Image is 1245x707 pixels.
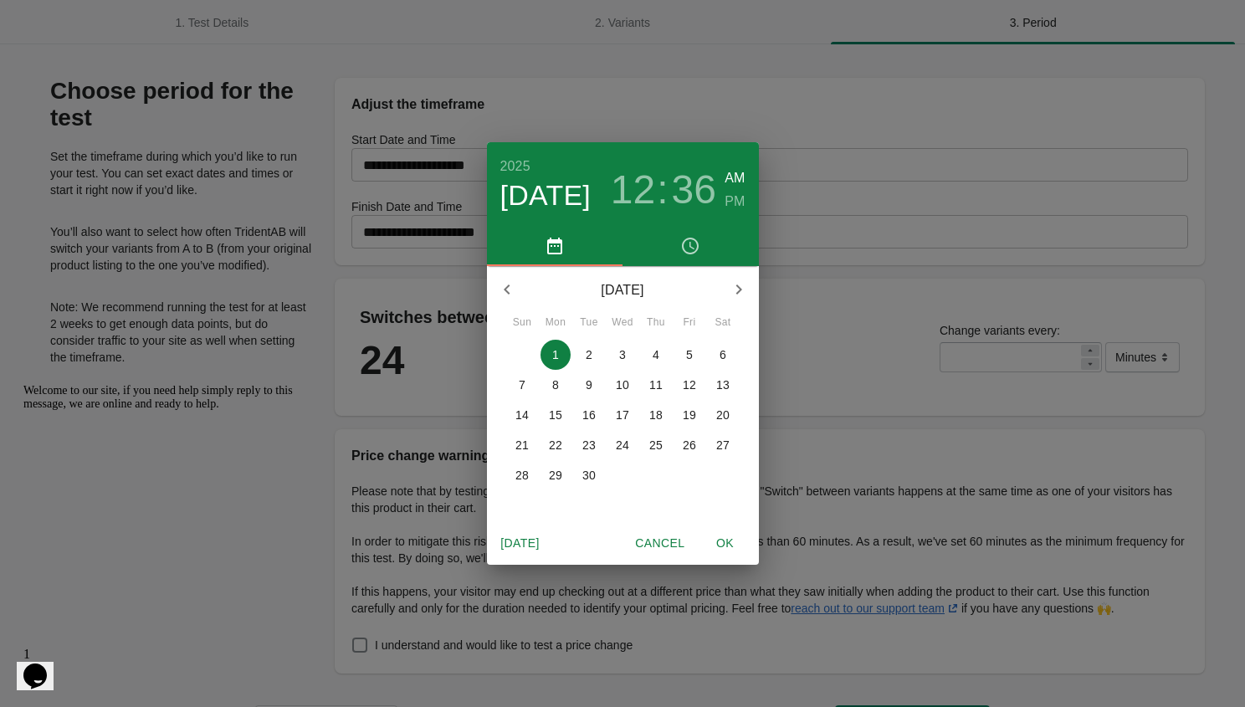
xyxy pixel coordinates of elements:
p: 2 [586,346,592,363]
button: 4 [641,340,671,370]
button: Cancel [628,528,691,559]
button: 8 [541,370,571,400]
p: 4 [653,346,659,363]
p: 19 [683,407,696,423]
p: 22 [549,437,562,453]
button: 13 [708,370,738,400]
button: 5 [674,340,704,370]
button: 36 [672,167,716,213]
span: Mon [541,315,571,331]
p: 1 [552,346,559,363]
button: AM [725,167,745,190]
span: Wed [607,315,638,331]
iframe: chat widget [17,640,70,690]
button: 9 [574,370,604,400]
p: 16 [582,407,596,423]
p: 28 [515,467,529,484]
button: 18 [641,400,671,430]
p: 20 [716,407,730,423]
button: 19 [674,400,704,430]
button: 17 [607,400,638,430]
button: 11 [641,370,671,400]
span: Cancel [635,533,684,554]
p: 27 [716,437,730,453]
button: 24 [607,430,638,460]
button: 15 [541,400,571,430]
button: PM [725,190,745,213]
button: 27 [708,430,738,460]
span: Tue [574,315,604,331]
button: 6 [708,340,738,370]
button: 2025 [500,155,530,178]
p: 15 [549,407,562,423]
span: Fri [674,315,704,331]
button: OK [699,528,752,559]
button: 21 [507,430,537,460]
button: 2 [574,340,604,370]
button: 10 [607,370,638,400]
span: Welcome to our site, if you need help simply reply to this message, we are online and ready to help. [7,7,276,33]
button: 1 [541,340,571,370]
span: Sun [507,315,537,331]
p: 14 [515,407,529,423]
button: 7 [507,370,537,400]
p: 10 [616,377,629,393]
iframe: chat widget [17,377,318,632]
button: 30 [574,460,604,490]
h3: : [657,167,668,213]
span: Thu [641,315,671,331]
p: 3 [619,346,626,363]
p: 18 [649,407,663,423]
button: 14 [507,400,537,430]
p: 21 [515,437,529,453]
button: 20 [708,400,738,430]
button: 12 [674,370,704,400]
span: Sat [708,315,738,331]
p: 11 [649,377,663,393]
button: [DATE] [500,178,592,213]
button: 22 [541,430,571,460]
p: 12 [683,377,696,393]
button: 3 [607,340,638,370]
div: Welcome to our site, if you need help simply reply to this message, we are online and ready to help. [7,7,308,33]
p: 6 [720,346,726,363]
button: [DATE] [494,528,547,559]
span: OK [705,533,745,554]
p: 26 [683,437,696,453]
p: 13 [716,377,730,393]
p: 8 [552,377,559,393]
p: 23 [582,437,596,453]
button: 25 [641,430,671,460]
p: 24 [616,437,629,453]
p: 9 [586,377,592,393]
p: [DATE] [527,280,719,300]
button: 26 [674,430,704,460]
span: [DATE] [500,533,541,554]
p: 17 [616,407,629,423]
button: 16 [574,400,604,430]
p: 5 [686,346,693,363]
p: 25 [649,437,663,453]
p: 29 [549,467,562,484]
p: 30 [582,467,596,484]
button: 12 [611,167,655,213]
button: 23 [574,430,604,460]
button: 29 [541,460,571,490]
p: 7 [519,377,525,393]
button: 28 [507,460,537,490]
